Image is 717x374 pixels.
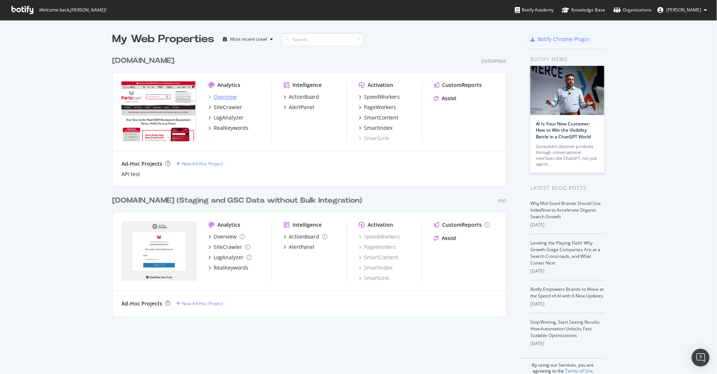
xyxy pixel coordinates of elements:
[214,243,242,251] div: SiteCrawler
[364,93,400,101] div: SpeedWorkers
[364,104,396,111] div: PageWorkers
[359,135,389,142] a: SmartLink
[536,144,599,167] div: Consumers discover products through conversational interfaces like ChatGPT, not just search…
[209,264,249,272] a: RealKeywords
[442,95,457,102] div: Assist
[214,264,249,272] div: RealKeywords
[293,221,322,229] div: Intelligence
[359,264,393,272] a: SmartIndex
[209,93,237,101] a: Overview
[220,33,276,45] button: Most recent crawl
[434,221,490,229] a: CustomReports
[521,358,605,374] div: By using our Services, you are agreeing to the
[217,221,240,229] div: Analytics
[368,81,393,89] div: Activation
[530,240,601,266] a: Leveling the Playing Field: Why Growth-Stage Companies Are at a Search Crossroads, and What Comes...
[368,221,393,229] div: Activation
[112,55,177,66] a: [DOMAIN_NAME]
[364,124,393,132] div: SmartIndex
[209,124,249,132] a: RealKeywords
[481,58,507,64] div: Enterprise
[515,6,554,14] div: Botify Academy
[293,81,322,89] div: Intelligence
[112,47,513,316] div: grid
[538,36,590,43] div: Botify Chrome Plugin
[442,81,482,89] div: CustomReports
[442,235,457,242] div: Assist
[667,7,701,13] span: murtaza ahmad
[530,340,605,347] div: [DATE]
[359,254,398,261] a: SmartContent
[121,81,197,141] img: partstown.com
[289,93,319,101] div: ActionBoard
[284,233,327,240] a: ActionBoard
[121,300,162,307] div: Ad-Hoc Projects
[562,6,606,14] div: Knowledge Base
[209,254,252,261] a: LogAnalyzer
[209,243,250,251] a: SiteCrawler
[112,195,365,206] a: [DOMAIN_NAME] (Staging and GSC Data without Bulk Integration)
[289,233,319,240] div: ActionBoard
[121,171,140,178] a: API test
[289,104,314,111] div: AlertPanel
[530,319,601,338] a: Stop Waiting, Start Seeing Results: How Automation Unlocks Fast, Scalable Optimizations
[359,233,400,240] a: SpeedWorkers
[284,243,314,251] a: AlertPanel
[176,161,223,167] a: New Ad-Hoc Project
[214,124,249,132] div: RealKeywords
[214,254,244,261] div: LogAnalyzer
[652,4,713,16] button: [PERSON_NAME]
[209,233,245,240] a: Overview
[282,33,363,46] input: Search
[214,114,244,121] div: LogAnalyzer
[364,114,398,121] div: SmartContent
[434,235,457,242] a: Assist
[530,286,604,299] a: Botify Empowers Brands to Move at the Speed of AI with 6 New Updates
[434,81,482,89] a: CustomReports
[182,161,223,167] div: New Ad-Hoc Project
[214,93,237,101] div: Overview
[284,93,319,101] a: ActionBoard
[112,32,214,47] div: My Web Properties
[530,184,605,192] div: Latest Blog Posts
[566,368,593,374] a: Terms of Use
[121,221,197,281] img: partstownsecondary.com
[39,7,106,13] span: Welcome back, [PERSON_NAME] !
[359,114,398,121] a: SmartContent
[498,198,507,204] div: Pro
[530,268,605,274] div: [DATE]
[112,195,362,206] div: [DOMAIN_NAME] (Staging and GSC Data without Bulk Integration)
[214,233,237,240] div: Overview
[289,243,314,251] div: AlertPanel
[434,95,457,102] a: Assist
[692,349,710,367] div: Open Intercom Messenger
[614,6,652,14] div: Organizations
[359,93,400,101] a: SpeedWorkers
[359,124,393,132] a: SmartIndex
[176,300,223,307] a: New Ad-Hoc Project
[530,222,605,228] div: [DATE]
[530,301,605,307] div: [DATE]
[530,55,605,63] div: Botify news
[121,160,162,168] div: Ad-Hoc Projects
[359,104,396,111] a: PageWorkers
[536,121,591,139] a: AI Is Your New Customer: How to Win the Visibility Battle in a ChatGPT World
[359,274,389,282] a: SmartLink
[530,36,590,43] a: Botify Chrome Plugin
[530,66,604,115] img: AI Is Your New Customer: How to Win the Visibility Battle in a ChatGPT World
[209,104,242,111] a: SiteCrawler
[182,300,223,307] div: New Ad-Hoc Project
[359,243,396,251] a: PageWorkers
[209,114,244,121] a: LogAnalyzer
[284,104,314,111] a: AlertPanel
[230,37,267,41] div: Most recent crawl
[442,221,482,229] div: CustomReports
[112,55,174,66] div: [DOMAIN_NAME]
